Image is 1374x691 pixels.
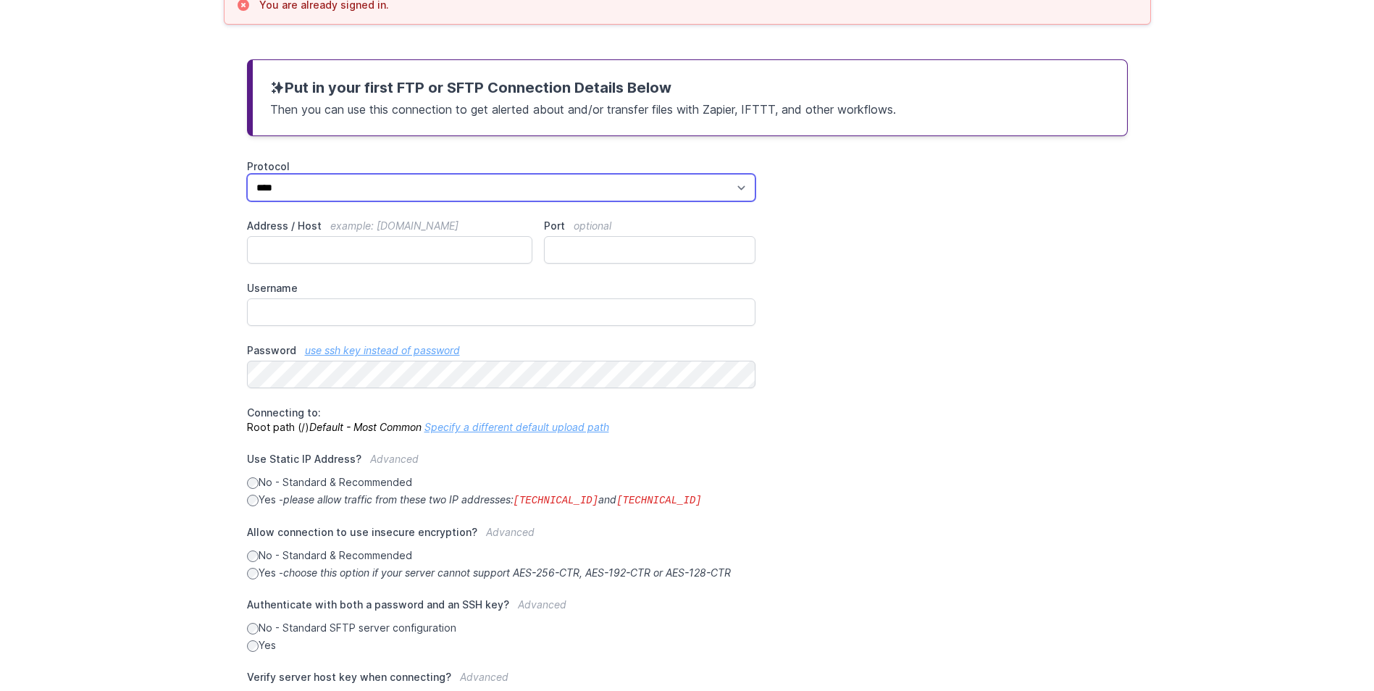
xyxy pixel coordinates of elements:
[270,78,1110,98] h3: Put in your first FTP or SFTP Connection Details Below
[247,621,756,635] label: No - Standard SFTP server configuration
[330,219,458,232] span: example: [DOMAIN_NAME]
[247,452,756,475] label: Use Static IP Address?
[247,406,756,435] p: Root path (/)
[518,598,566,611] span: Advanced
[305,344,460,356] a: use ssh key instead of password
[247,568,259,579] input: Yes -choose this option if your server cannot support AES-256-CTR, AES-192-CTR or AES-128-CTR
[247,566,756,580] label: Yes -
[247,550,259,562] input: No - Standard & Recommended
[247,477,259,489] input: No - Standard & Recommended
[1302,619,1357,674] iframe: Drift Widget Chat Controller
[247,159,756,174] label: Protocol
[370,453,419,465] span: Advanced
[574,219,611,232] span: optional
[247,493,756,508] label: Yes -
[283,493,702,506] i: please allow traffic from these two IP addresses: and
[247,495,259,506] input: Yes -please allow traffic from these two IP addresses:[TECHNICAL_ID]and[TECHNICAL_ID]
[247,343,756,358] label: Password
[460,671,508,683] span: Advanced
[247,406,321,419] span: Connecting to:
[247,548,756,563] label: No - Standard & Recommended
[514,495,599,506] code: [TECHNICAL_ID]
[424,421,609,433] a: Specify a different default upload path
[544,219,755,233] label: Port
[247,525,756,548] label: Allow connection to use insecure encryption?
[247,638,756,653] label: Yes
[270,98,1110,118] p: Then you can use this connection to get alerted about and/or transfer files with Zapier, IFTTT, a...
[247,281,756,296] label: Username
[247,598,756,621] label: Authenticate with both a password and an SSH key?
[616,495,702,506] code: [TECHNICAL_ID]
[247,623,259,635] input: No - Standard SFTP server configuration
[247,219,533,233] label: Address / Host
[247,640,259,652] input: Yes
[486,526,535,538] span: Advanced
[247,475,756,490] label: No - Standard & Recommended
[309,421,422,433] i: Default - Most Common
[283,566,731,579] i: choose this option if your server cannot support AES-256-CTR, AES-192-CTR or AES-128-CTR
